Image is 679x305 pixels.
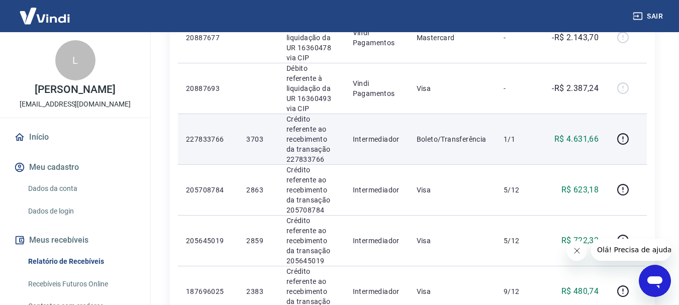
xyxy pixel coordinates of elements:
a: Início [12,126,138,148]
p: Vindi Pagamentos [353,28,401,48]
p: Crédito referente ao recebimento da transação 205708784 [286,165,337,215]
p: 227833766 [186,134,230,144]
iframe: Mensagem da empresa [591,239,671,261]
p: Visa [417,236,488,246]
p: - [504,33,533,43]
a: Dados de login [24,201,138,222]
span: Olá! Precisa de ajuda? [6,7,84,15]
p: Vindi Pagamentos [353,78,401,98]
p: 205645019 [186,236,230,246]
p: 20887693 [186,83,230,93]
p: R$ 4.631,66 [554,133,599,145]
p: Intermediador [353,134,401,144]
p: 5/12 [504,185,533,195]
p: Visa [417,83,488,93]
p: 3703 [246,134,270,144]
p: 2859 [246,236,270,246]
p: Intermediador [353,236,401,246]
p: -R$ 2.143,70 [552,32,599,44]
div: L [55,40,95,80]
iframe: Botão para abrir a janela de mensagens [639,265,671,297]
p: 187696025 [186,286,230,296]
p: 205708784 [186,185,230,195]
p: Boleto/Transferência [417,134,488,144]
p: 20887677 [186,33,230,43]
iframe: Fechar mensagem [567,241,587,261]
p: R$ 480,74 [561,285,599,297]
img: Vindi [12,1,77,31]
p: Mastercard [417,33,488,43]
p: Crédito referente ao recebimento da transação 227833766 [286,114,337,164]
p: R$ 722,32 [561,235,599,247]
p: 9/12 [504,286,533,296]
p: 2863 [246,185,270,195]
p: Débito referente à liquidação da UR 16360493 via CIP [286,63,337,114]
button: Meu cadastro [12,156,138,178]
p: [PERSON_NAME] [35,84,115,95]
button: Meus recebíveis [12,229,138,251]
p: Intermediador [353,286,401,296]
p: R$ 623,18 [561,184,599,196]
p: - [504,83,533,93]
p: 2383 [246,286,270,296]
p: Visa [417,286,488,296]
a: Dados da conta [24,178,138,199]
a: Relatório de Recebíveis [24,251,138,272]
button: Sair [631,7,667,26]
p: 1/1 [504,134,533,144]
p: Visa [417,185,488,195]
p: -R$ 2.387,24 [552,82,599,94]
p: Crédito referente ao recebimento da transação 205645019 [286,216,337,266]
p: Intermediador [353,185,401,195]
p: 5/12 [504,236,533,246]
p: [EMAIL_ADDRESS][DOMAIN_NAME] [20,99,131,110]
p: Débito referente à liquidação da UR 16360478 via CIP [286,13,337,63]
a: Recebíveis Futuros Online [24,274,138,294]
